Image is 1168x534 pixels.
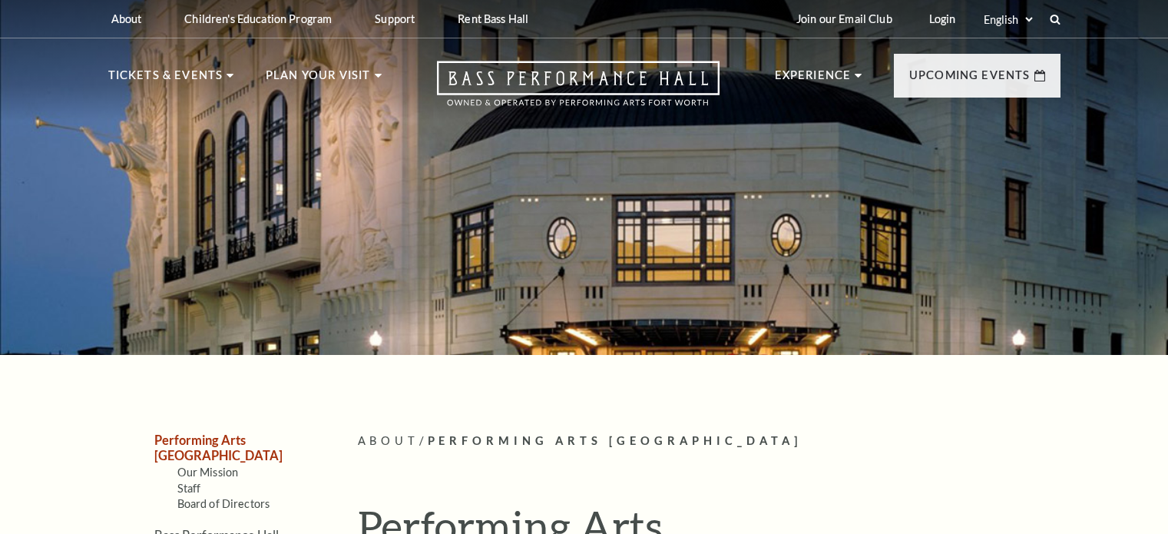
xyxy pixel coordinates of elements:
p: Children's Education Program [184,12,332,25]
select: Select: [981,12,1035,27]
a: Our Mission [177,466,239,479]
p: Rent Bass Hall [458,12,528,25]
p: Plan Your Visit [266,66,371,94]
p: Experience [775,66,852,94]
span: Performing Arts [GEOGRAPHIC_DATA] [428,434,802,447]
a: Staff [177,482,201,495]
span: About [358,434,419,447]
p: / [358,432,1060,451]
p: Upcoming Events [909,66,1031,94]
p: Support [375,12,415,25]
a: Board of Directors [177,497,270,510]
p: Tickets & Events [108,66,223,94]
a: Performing Arts [GEOGRAPHIC_DATA] [154,433,283,462]
p: About [111,12,142,25]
